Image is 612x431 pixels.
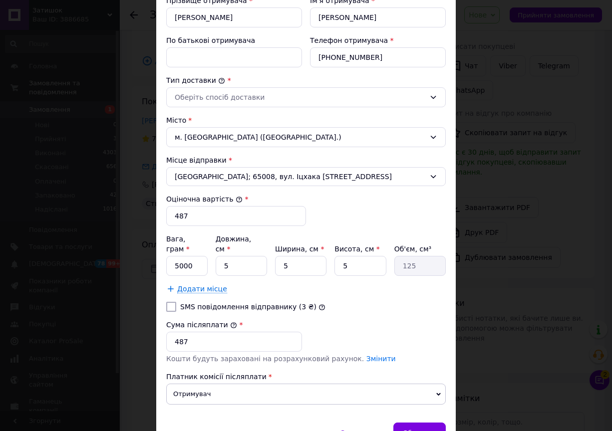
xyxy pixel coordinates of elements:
div: Тип доставки [166,75,446,85]
label: По батькові отримувача [166,36,255,44]
div: м. [GEOGRAPHIC_DATA] ([GEOGRAPHIC_DATA].) [166,127,446,147]
label: Сума післяплати [166,321,237,329]
div: Місто [166,115,446,125]
span: Платник комісії післяплати [166,373,267,381]
div: Оберіть спосіб доставки [175,92,425,103]
span: Отримувач [166,384,446,405]
input: +380 [310,47,446,67]
label: Ширина, см [275,245,324,253]
span: Кошти будуть зараховані на розрахунковий рахунок. [166,355,396,363]
a: Змінити [366,355,396,363]
div: Об'єм, см³ [394,244,446,254]
label: Телефон отримувача [310,36,388,44]
label: Оціночна вартість [166,195,243,203]
span: Додати місце [177,285,227,293]
label: Вага, грам [166,235,190,253]
label: Довжина, см [216,235,252,253]
label: SMS повідомлення відправнику (3 ₴) [180,303,316,311]
div: Місце відправки [166,155,446,165]
label: Висота, см [334,245,379,253]
span: [GEOGRAPHIC_DATA]; 65008, вул. Іцхака [STREET_ADDRESS] [175,172,425,182]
